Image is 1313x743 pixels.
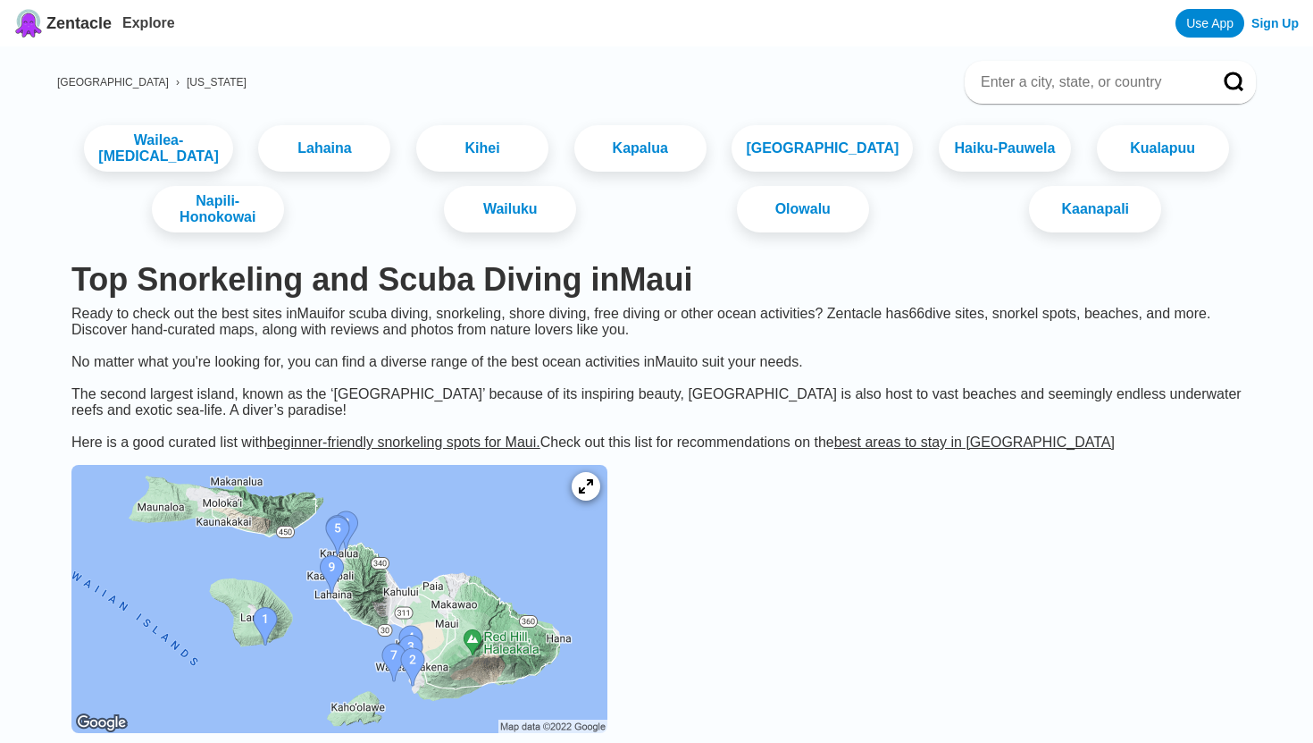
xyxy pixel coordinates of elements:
img: Maui dive site map [71,465,607,733]
h1: Top Snorkeling and Scuba Diving in Maui [71,261,1242,299]
a: beginner-friendly snorkeling spots for Maui. [267,435,540,450]
a: Napili-Honokowai [152,186,284,232]
div: Ready to check out the best sites in Maui for scuba diving, snorkeling, shore diving, free diving... [57,306,1256,386]
img: Zentacle logo [14,9,43,38]
a: Olowalu [737,186,869,232]
a: Zentacle logoZentacle [14,9,112,38]
a: Kualapuu [1097,125,1229,172]
span: › [176,76,180,89]
a: best areas to stay in [GEOGRAPHIC_DATA] [834,435,1115,450]
a: Wailuku [444,186,576,232]
a: Explore [122,15,175,30]
span: Zentacle [46,14,112,33]
a: Kihei [416,125,548,172]
a: [GEOGRAPHIC_DATA] [732,125,913,172]
a: Kapalua [574,125,707,172]
a: Sign Up [1251,16,1299,30]
a: Lahaina [258,125,390,172]
a: [GEOGRAPHIC_DATA] [57,76,169,89]
div: The second largest island, known as the ‘[GEOGRAPHIC_DATA]’ because of its inspiring beauty, [GEO... [57,386,1256,451]
a: Use App [1175,9,1244,38]
a: Wailea-[MEDICAL_DATA] [84,125,233,172]
a: [US_STATE] [187,76,247,89]
a: Haiku-Pauwela [939,125,1071,172]
input: Enter a city, state, or country [979,73,1199,91]
a: Kaanapali [1029,186,1161,232]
